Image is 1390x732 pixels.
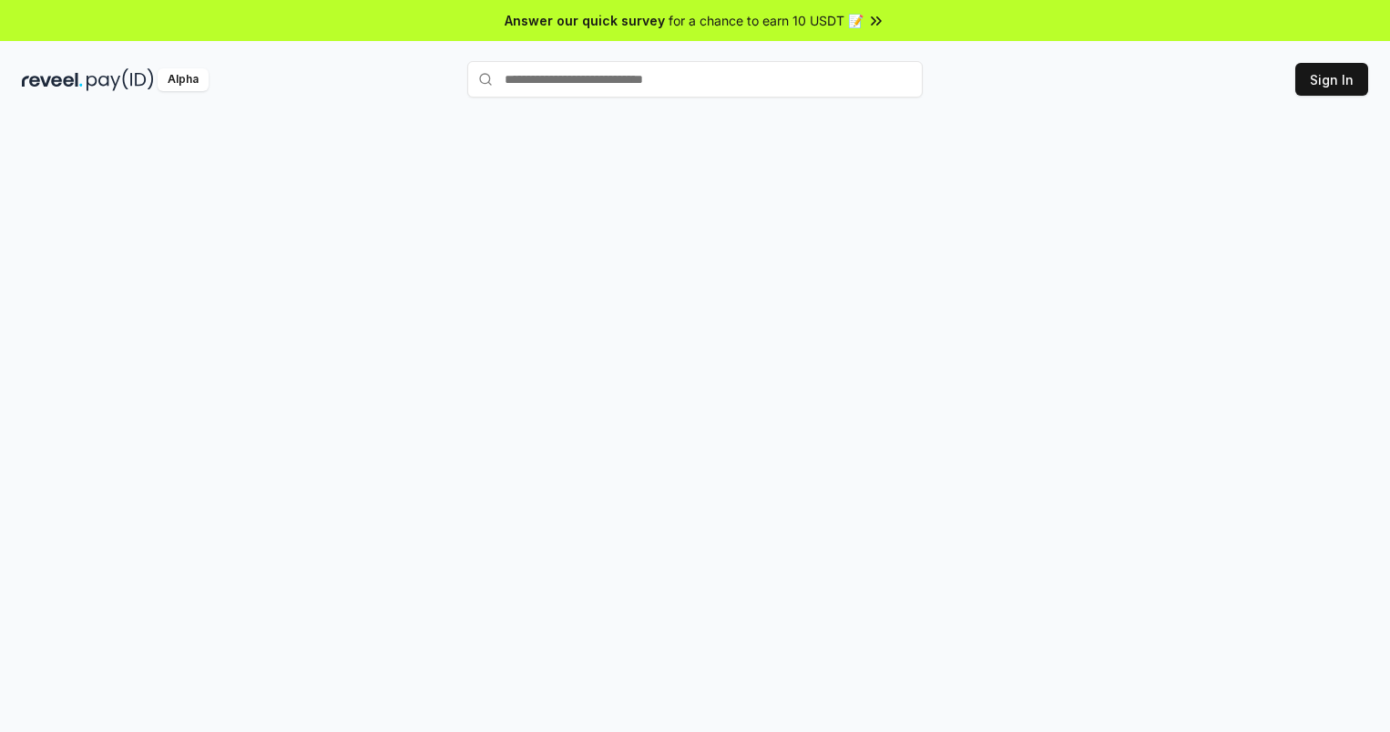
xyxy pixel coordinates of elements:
span: for a chance to earn 10 USDT 📝 [669,11,864,30]
div: Alpha [158,68,209,91]
button: Sign In [1295,63,1368,96]
img: reveel_dark [22,68,83,91]
img: pay_id [87,68,154,91]
span: Answer our quick survey [505,11,665,30]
